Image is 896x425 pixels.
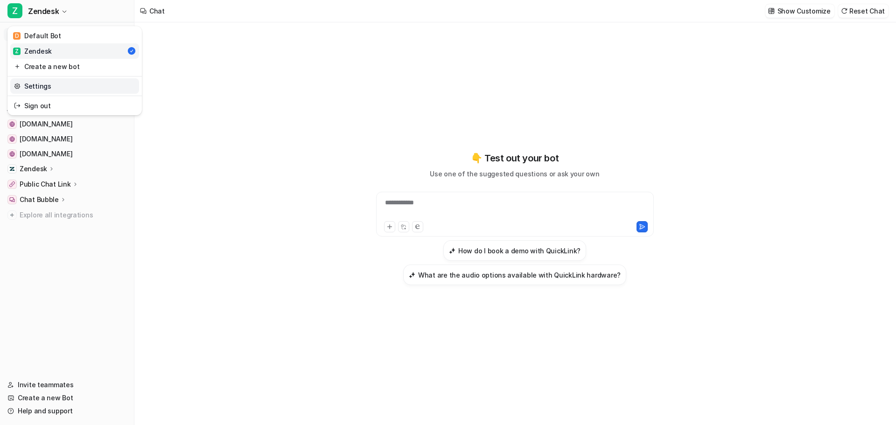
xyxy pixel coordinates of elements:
img: reset [14,81,21,91]
img: reset [14,62,21,71]
div: Zendesk [13,46,52,56]
div: Default Bot [13,31,61,41]
span: Zendesk [28,5,59,18]
span: Z [13,48,21,55]
span: D [13,32,21,40]
a: Settings [10,78,139,94]
span: Z [7,3,22,18]
a: Create a new bot [10,59,139,74]
a: Sign out [10,98,139,113]
div: ZZendesk [7,26,142,115]
img: reset [14,101,21,111]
